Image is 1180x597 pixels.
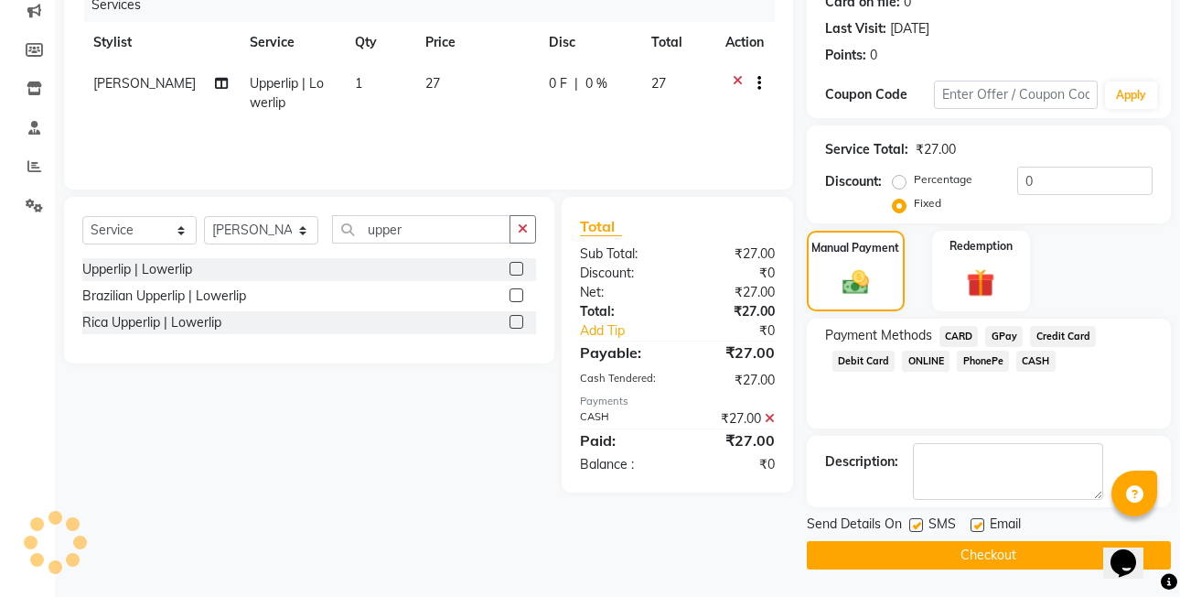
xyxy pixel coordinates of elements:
label: Percentage [914,171,972,188]
span: GPay [985,326,1023,347]
th: Total [640,22,714,63]
span: 27 [651,75,666,92]
th: Stylist [82,22,239,63]
div: ₹27.00 [916,140,956,159]
span: Payment Methods [825,326,932,345]
iframe: chat widget [1103,524,1162,579]
div: ₹27.00 [677,302,788,321]
div: Net: [566,283,677,302]
div: Payments [580,394,775,409]
span: [PERSON_NAME] [93,75,196,92]
div: CASH [566,409,677,429]
span: 27 [425,75,440,92]
span: PhonePe [957,351,1009,372]
div: Cash Tendered: [566,371,677,390]
th: Service [239,22,344,63]
div: ₹27.00 [677,283,788,302]
a: Add Tip [566,321,695,341]
input: Enter Offer / Coupon Code [934,81,1098,109]
div: 0 [870,46,877,65]
span: 1 [355,75,362,92]
div: ₹27.00 [677,429,788,451]
div: Total: [566,302,677,321]
span: 0 % [585,74,607,93]
th: Action [714,22,775,63]
label: Fixed [914,195,941,212]
div: ₹27.00 [677,371,788,390]
span: SMS [928,515,956,537]
span: ONLINE [902,351,949,372]
div: ₹27.00 [677,409,788,429]
span: | [574,74,578,93]
img: _gift.svg [958,266,1003,300]
span: Email [990,515,1021,537]
div: Payable: [566,342,677,364]
div: ₹27.00 [677,342,788,364]
div: Paid: [566,429,677,451]
div: ₹0 [677,455,788,474]
div: Sub Total: [566,244,677,264]
th: Disc [538,22,639,63]
button: Checkout [807,541,1171,570]
div: ₹27.00 [677,244,788,264]
div: Last Visit: [825,19,886,38]
button: Apply [1105,81,1157,109]
label: Redemption [949,238,1013,255]
input: Search or Scan [332,215,510,244]
div: Balance : [566,455,677,474]
div: Coupon Code [825,85,934,104]
span: CARD [939,326,979,347]
span: Upperlip | Lowerlip [250,75,324,111]
div: Description: [825,452,898,472]
div: Rica Upperlip | Lowerlip [82,313,221,332]
div: Brazilian Upperlip | Lowerlip [82,287,246,306]
span: CASH [1016,351,1056,372]
div: [DATE] [890,19,929,38]
div: Points: [825,46,866,65]
div: Upperlip | Lowerlip [82,260,192,279]
div: ₹0 [677,264,788,283]
th: Qty [344,22,414,63]
span: 0 F [549,74,567,93]
div: Discount: [566,264,677,283]
div: Discount: [825,172,882,191]
span: Debit Card [832,351,896,372]
img: _cash.svg [834,267,877,298]
div: ₹0 [696,321,788,341]
div: Service Total: [825,140,908,159]
label: Manual Payment [811,240,899,256]
span: Send Details On [807,515,902,537]
span: Credit Card [1030,326,1096,347]
th: Price [414,22,538,63]
span: Total [580,217,622,236]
